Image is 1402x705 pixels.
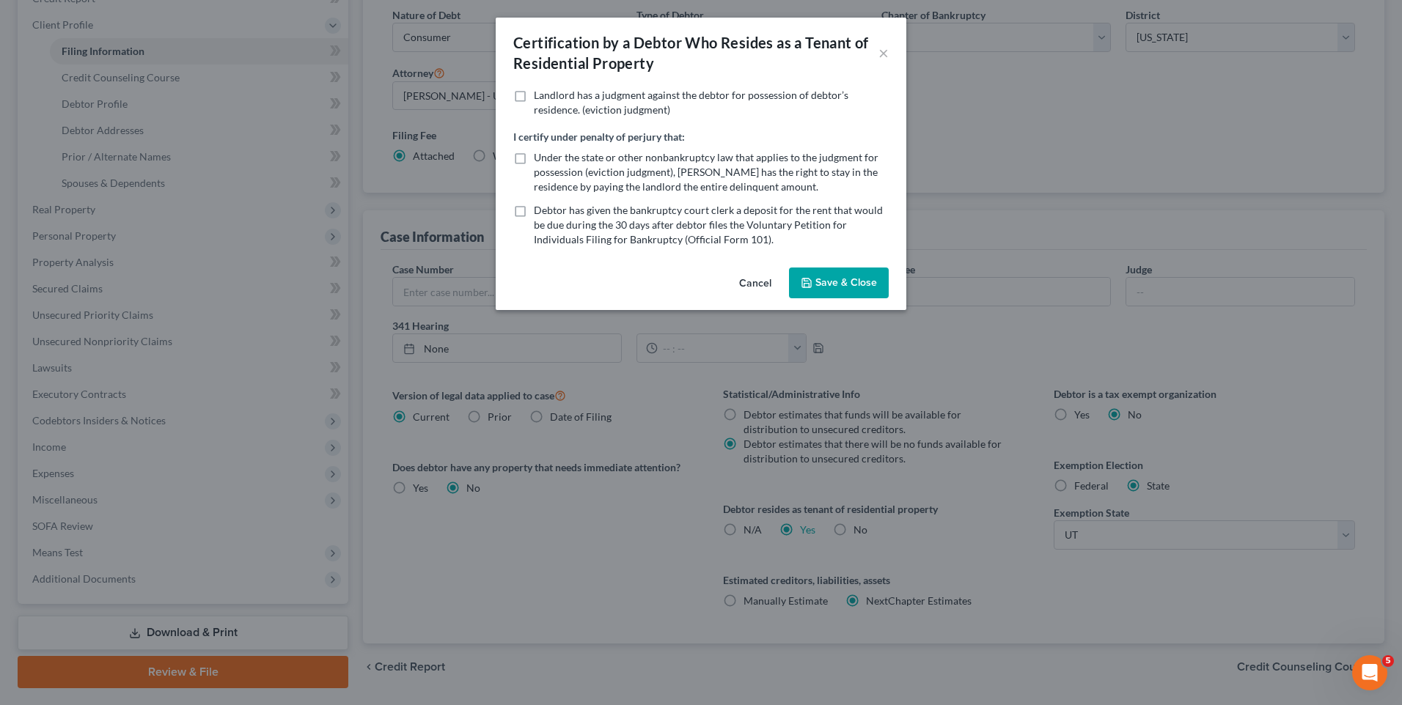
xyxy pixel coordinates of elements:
button: Cancel [727,269,783,298]
span: Landlord has a judgment against the debtor for possession of debtor’s residence. (eviction judgment) [534,89,848,116]
label: I certify under penalty of perjury that: [513,129,685,144]
iframe: Intercom live chat [1352,655,1387,690]
div: Certification by a Debtor Who Resides as a Tenant of Residential Property [513,32,878,73]
button: × [878,44,889,62]
span: Debtor has given the bankruptcy court clerk a deposit for the rent that would be due during the 3... [534,204,883,246]
button: Save & Close [789,267,889,298]
span: Under the state or other nonbankruptcy law that applies to the judgment for possession (eviction ... [534,151,878,193]
span: 5 [1382,655,1394,667]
